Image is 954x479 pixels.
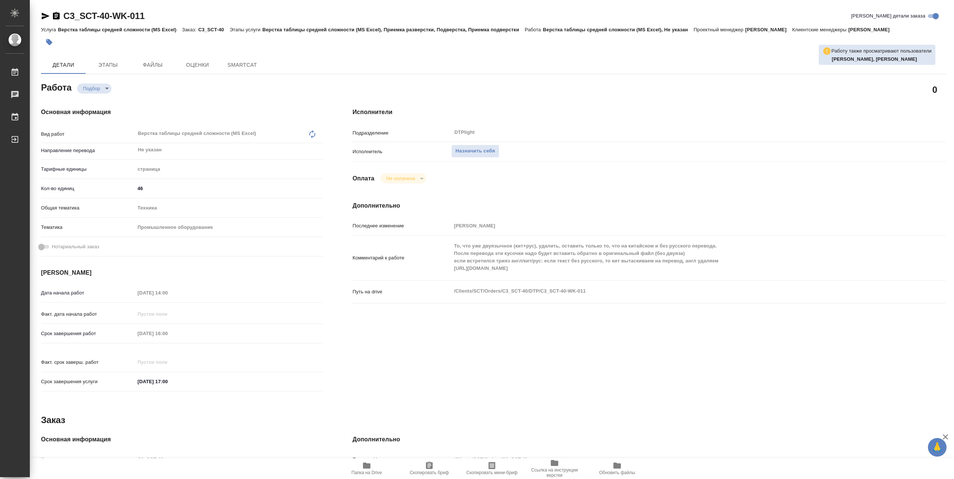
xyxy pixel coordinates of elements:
[831,47,932,55] p: Работу также просматривают пользователи
[41,27,58,32] p: Услуга
[41,166,135,173] p: Тарифные единицы
[451,285,896,297] textarea: /Clients/SCT/Orders/C3_SCT-40/DTP/C3_SCT-40-WK-011
[586,458,648,479] button: Обновить файлы
[135,328,200,339] input: Пустое поле
[41,311,135,318] p: Факт. дата начала работ
[353,201,946,210] h4: Дополнительно
[528,467,581,478] span: Ссылка на инструкции верстки
[41,224,135,231] p: Тематика
[180,60,215,70] span: Оценки
[41,414,65,426] h2: Заказ
[384,175,417,182] button: Не оплачена
[932,83,937,96] h2: 0
[353,222,451,230] p: Последнее изменение
[931,439,944,455] span: 🙏
[224,60,260,70] span: SmartCat
[81,85,102,92] button: Подбор
[135,60,171,70] span: Файлы
[353,456,451,463] p: Путь на drive
[135,357,200,368] input: Пустое поле
[52,12,61,21] button: Скопировать ссылку
[398,458,461,479] button: Скопировать бриф
[353,108,946,117] h4: Исполнители
[466,470,517,475] span: Скопировать мини-бриф
[41,359,135,366] p: Факт. срок заверш. работ
[353,435,946,444] h4: Дополнительно
[41,185,135,192] p: Кол-во единиц
[461,458,523,479] button: Скопировать мини-бриф
[41,204,135,212] p: Общая тематика
[41,268,323,277] h4: [PERSON_NAME]
[792,27,849,32] p: Клиентские менеджеры
[353,174,375,183] h4: Оплата
[41,34,57,50] button: Добавить тэг
[41,330,135,337] p: Срок завершения работ
[455,147,495,155] span: Назначить себя
[523,458,586,479] button: Ссылка на инструкции верстки
[451,454,896,465] input: Пустое поле
[135,183,323,194] input: ✎ Введи что-нибудь
[335,458,398,479] button: Папка на Drive
[928,438,947,457] button: 🙏
[41,12,50,21] button: Скопировать ссылку для ЯМессенджера
[745,27,792,32] p: [PERSON_NAME]
[41,378,135,385] p: Срок завершения услуги
[262,27,525,32] p: Верстка таблицы средней сложности (MS Excel), Приемка разверстки, Подверстка, Приемка подверстки
[77,83,111,94] div: Подбор
[52,243,99,250] span: Нотариальный заказ
[41,80,72,94] h2: Работа
[832,56,932,63] p: Носкова Анна, Архипова Екатерина
[451,240,896,275] textarea: То, что уже двуязычное (кит+рус), удалить, оставить только то, что на китайском и без русского пе...
[135,376,200,387] input: ✎ Введи что-нибудь
[694,27,745,32] p: Проектный менеджер
[41,147,135,154] p: Направление перевода
[351,470,382,475] span: Папка на Drive
[41,435,323,444] h4: Основная информация
[353,148,451,155] p: Исполнитель
[353,129,451,137] p: Подразделение
[135,163,323,176] div: страница
[58,27,182,32] p: Верстка таблицы средней сложности (MS Excel)
[353,254,451,262] p: Комментарий к работе
[41,456,135,463] p: Код заказа
[599,470,635,475] span: Обновить файлы
[90,60,126,70] span: Этапы
[353,288,451,296] p: Путь на drive
[41,289,135,297] p: Дата начала работ
[135,287,200,298] input: Пустое поле
[410,470,449,475] span: Скопировать бриф
[135,221,323,234] div: Промышленное оборудование
[543,27,694,32] p: Верстка таблицы средней сложности (MS Excel), Не указан
[41,108,323,117] h4: Основная информация
[182,27,198,32] p: Заказ:
[851,12,925,20] span: [PERSON_NAME] детали заказа
[63,11,145,21] a: C3_SCT-40-WK-011
[135,202,323,214] div: Техника
[525,27,543,32] p: Работа
[451,220,896,231] input: Пустое поле
[230,27,262,32] p: Этапы услуги
[451,145,499,158] button: Назначить себя
[41,130,135,138] p: Вид работ
[198,27,230,32] p: C3_SCT-40
[380,173,426,183] div: Подбор
[45,60,81,70] span: Детали
[848,27,895,32] p: [PERSON_NAME]
[135,309,200,319] input: Пустое поле
[135,454,323,465] input: Пустое поле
